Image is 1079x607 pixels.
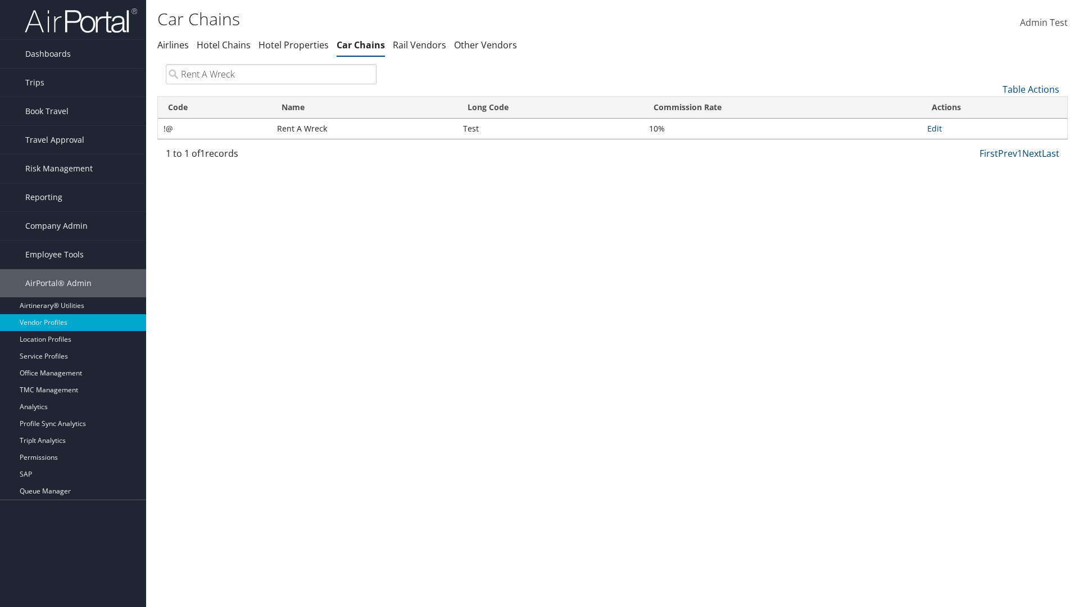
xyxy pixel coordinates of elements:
th: Code: activate to sort column ascending [158,97,271,119]
span: Travel Approval [25,126,84,154]
a: Edit [927,123,942,134]
span: Trips [25,69,44,97]
a: Last [1042,147,1059,160]
a: First [980,147,998,160]
a: Other Vendors [454,39,517,51]
a: Admin Test [1020,6,1068,40]
td: Rent A Wreck [271,119,457,139]
a: Prev [998,147,1017,160]
a: Airlines [157,39,189,51]
img: airportal-logo.png [25,7,137,34]
a: Next [1022,147,1042,160]
a: 1 [1017,147,1022,160]
span: AirPortal® Admin [25,269,92,297]
a: Rail Vendors [393,39,446,51]
span: Admin Test [1020,16,1068,29]
div: 1 to 1 of records [166,147,377,166]
th: Long Code: activate to sort column ascending [457,97,643,119]
span: Company Admin [25,212,88,240]
span: Employee Tools [25,241,84,269]
h1: Car Chains [157,7,764,31]
a: Table Actions [1003,83,1059,96]
td: Test [457,119,643,139]
td: !@ [158,119,271,139]
a: Hotel Properties [259,39,329,51]
span: Dashboards [25,40,71,68]
span: Reporting [25,183,62,211]
a: Hotel Chains [197,39,251,51]
td: 10% [643,119,922,139]
span: Book Travel [25,97,69,125]
input: Search [166,64,377,84]
th: Actions [922,97,1067,119]
a: Car Chains [337,39,385,51]
th: Commission Rate: activate to sort column ascending [643,97,922,119]
span: 1 [200,147,205,160]
span: Risk Management [25,155,93,183]
th: Name: activate to sort column ascending [271,97,457,119]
